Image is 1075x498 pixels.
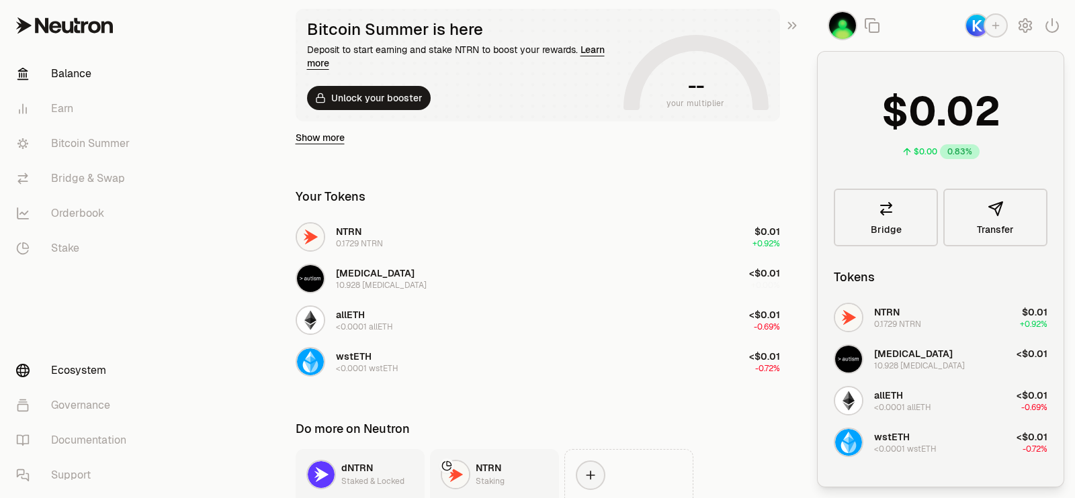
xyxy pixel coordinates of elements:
a: Balance [5,56,145,91]
span: $0.01 [1022,306,1047,318]
div: $0.00 [914,146,937,157]
span: wstETH [336,350,372,362]
span: <$0.01 [1017,348,1047,360]
div: 0.83% [940,144,980,159]
h1: -- [688,75,703,97]
button: allETH LogoallETH<0.0001 allETH<$0.01-0.69% [288,300,788,340]
span: +0.92% [752,238,780,249]
div: 0.1729 NTRN [874,319,921,330]
span: <$0.01 [749,350,780,362]
span: Bridge [871,225,902,234]
div: Staking [476,475,505,488]
img: AUTISM Logo [297,265,324,292]
span: -0.72% [1023,444,1047,454]
img: AUTISM Logo [835,346,862,372]
span: NTRN [874,306,900,318]
a: Documentation [5,423,145,458]
span: allETH [336,309,365,321]
span: Transfer [977,225,1014,234]
button: Transfer [943,189,1047,246]
button: AUTISM Logo[MEDICAL_DATA]10.928 [MEDICAL_DATA]<$0.01+0.00% [826,339,1056,379]
img: wstETH Logo [297,348,324,375]
img: allETH Logo [835,387,862,414]
div: 10.928 [MEDICAL_DATA] [336,280,427,291]
div: Do more on Neutron [296,419,410,438]
a: Governance [5,388,145,423]
button: 3 [828,11,857,40]
span: [MEDICAL_DATA] [336,267,415,279]
a: Bridge [834,189,938,246]
span: NTRN [476,462,501,474]
a: Orderbook [5,196,145,231]
div: Your Tokens [296,187,365,206]
a: Earn [5,91,145,126]
div: Staked & Locked [341,475,404,488]
div: <0.0001 allETH [336,321,393,332]
button: NTRN LogoNTRN0.1729 NTRN$0.01+0.92% [826,297,1056,338]
a: Stake [5,231,145,266]
span: your multiplier [666,97,725,110]
button: allETH LogoallETH<0.0001 allETH<$0.01-0.69% [826,381,1056,421]
button: NTRN LogoNTRN0.1729 NTRN$0.01+0.92% [288,217,788,257]
span: $0.01 [755,226,780,238]
div: <0.0001 wstETH [336,363,398,374]
div: Tokens [834,268,875,287]
span: +0.00% [751,280,780,291]
a: Support [5,458,145,493]
button: AUTISM Logo[MEDICAL_DATA]10.928 [MEDICAL_DATA]<$0.01+0.00% [288,258,788,299]
div: Bitcoin Summer is here [307,20,618,39]
img: dNTRN Logo [308,461,335,488]
span: <$0.01 [749,309,780,321]
img: NTRN Logo [297,223,324,250]
span: <$0.01 [749,267,780,279]
img: NTRN Logo [442,461,469,488]
span: <$0.01 [1017,389,1047,401]
a: Ecosystem [5,353,145,388]
span: -0.72% [755,363,780,374]
a: Show more [296,131,345,144]
img: Keplr [966,15,988,36]
span: +0.00% [1019,360,1047,371]
button: Unlock your booster [307,86,431,110]
span: -0.69% [1021,402,1047,413]
span: <$0.01 [1017,431,1047,443]
div: Deposit to start earning and stake NTRN to boost your rewards. [307,43,618,70]
span: [MEDICAL_DATA] [874,348,953,360]
div: <0.0001 allETH [874,402,931,413]
span: wstETH [874,431,910,443]
span: -0.69% [754,321,780,332]
div: 0.1729 NTRN [336,238,383,249]
img: 3 [829,12,856,39]
a: Bitcoin Summer [5,126,145,161]
span: allETH [874,389,903,401]
span: dNTRN [341,462,373,474]
img: NTRN Logo [835,304,862,331]
div: 10.928 [MEDICAL_DATA] [874,360,965,371]
img: allETH Logo [297,307,324,334]
button: wstETH LogowstETH<0.0001 wstETH<$0.01-0.72% [826,422,1056,462]
span: NTRN [336,226,361,238]
button: Keplr [965,13,1008,38]
a: Bridge & Swap [5,161,145,196]
button: wstETH LogowstETH<0.0001 wstETH<$0.01-0.72% [288,342,788,382]
span: +0.92% [1020,319,1047,330]
img: wstETH Logo [835,429,862,456]
div: <0.0001 wstETH [874,444,937,454]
